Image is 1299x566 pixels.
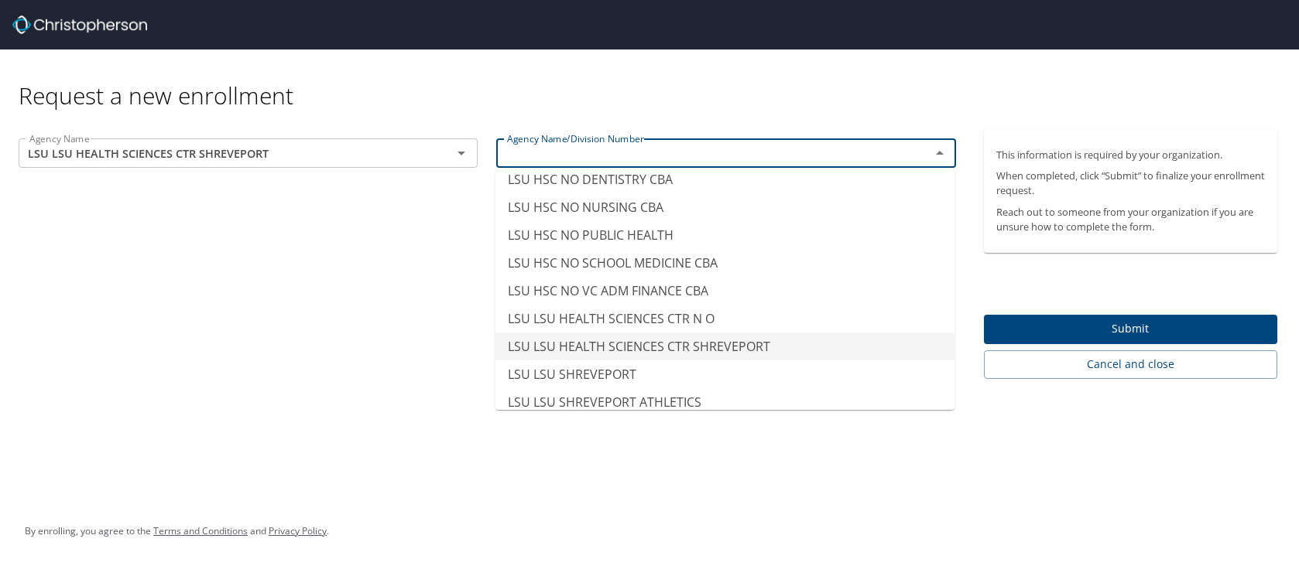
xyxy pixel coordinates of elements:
[984,350,1278,379] button: Cancel and close
[495,277,955,305] li: LSU HSC NO VC ADM FINANCE CBA
[996,169,1266,198] p: When completed, click “Submit” to finalize your enrollment request.
[495,221,955,249] li: LSU HSC NO PUBLIC HEALTH
[495,388,955,416] li: LSU LSU SHREVEPORT ATHLETICS
[451,142,472,164] button: Open
[269,524,327,537] a: Privacy Policy
[25,512,329,551] div: By enrolling, you agree to the and .
[495,305,955,332] li: LSU LSU HEALTH SCIENCES CTR N O
[984,315,1278,345] button: Submit
[996,355,1266,374] span: Cancel and close
[495,165,955,193] li: LSU HSC NO DENTISTRY CBA
[12,15,147,34] img: cbt logo
[19,49,1290,111] div: Request a new enrollment
[929,142,951,164] button: Close
[495,193,955,221] li: LSU HSC NO NURSING CBA
[996,319,1266,339] span: Submit
[495,249,955,277] li: LSU HSC NO SCHOOL MEDICINE CBA
[996,205,1266,234] p: Reach out to someone from your organization if you are unsure how to complete the form.
[495,360,955,388] li: LSU LSU SHREVEPORT
[153,524,248,537] a: Terms and Conditions
[996,148,1266,162] p: This information is required by your organization.
[495,332,955,360] li: LSU LSU HEALTH SCIENCES CTR SHREVEPORT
